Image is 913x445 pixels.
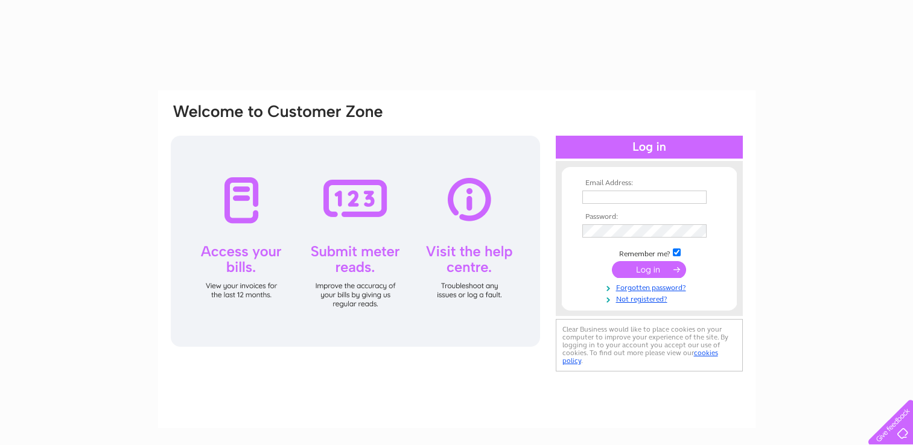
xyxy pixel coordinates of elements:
td: Remember me? [579,247,719,259]
div: Clear Business would like to place cookies on your computer to improve your experience of the sit... [556,319,743,371]
th: Password: [579,213,719,221]
input: Submit [612,261,686,278]
a: Not registered? [582,292,719,304]
a: Forgotten password? [582,281,719,292]
th: Email Address: [579,179,719,188]
a: cookies policy [562,349,718,365]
